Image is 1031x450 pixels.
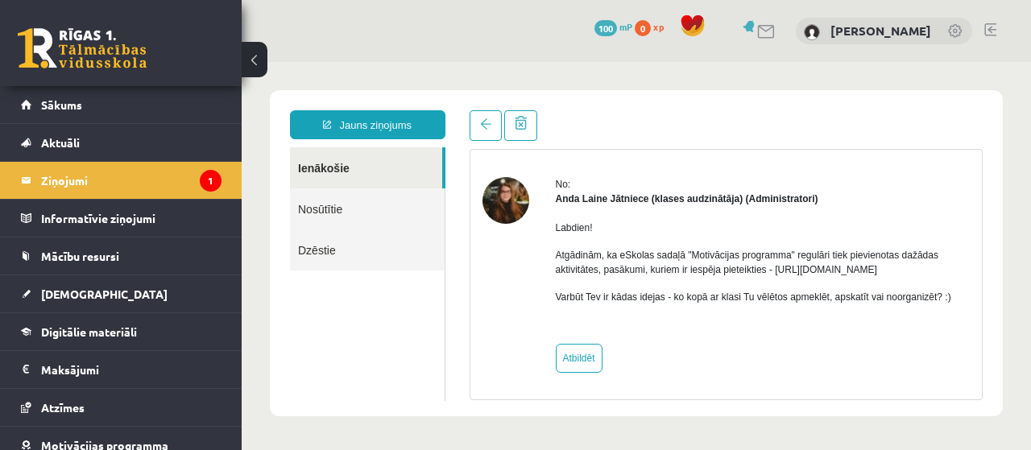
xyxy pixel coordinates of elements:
[41,351,222,388] legend: Maksājumi
[21,200,222,237] a: Informatīvie ziņojumi
[21,162,222,199] a: Ziņojumi1
[48,167,203,208] a: Dzēstie
[200,170,222,192] i: 1
[41,162,222,199] legend: Ziņojumi
[21,313,222,350] a: Digitālie materiāli
[41,324,137,339] span: Digitālie materiāli
[804,24,820,40] img: Marija Tihoņenko
[594,20,617,36] span: 100
[594,20,632,33] a: 100 mP
[21,351,222,388] a: Maksājumi
[635,20,672,33] a: 0 xp
[18,28,147,68] a: Rīgas 1. Tālmācības vidusskola
[314,115,729,130] div: No:
[41,400,85,415] span: Atzīmes
[314,228,729,242] p: Varbūt Tev ir kādas idejas - ko kopā ar klasi Tu vēlētos apmeklēt, apskatīt vai noorganizēt? :)
[830,23,931,39] a: [PERSON_NAME]
[241,115,288,162] img: Anda Laine Jātniece (klases audzinātāja)
[21,389,222,426] a: Atzīmes
[314,186,729,215] p: Atgādinām, ka eSkolas sadaļā "Motivācijas programma" regulāri tiek pievienotas dažādas aktivitāte...
[635,20,651,36] span: 0
[41,135,80,150] span: Aktuāli
[653,20,664,33] span: xp
[619,20,632,33] span: mP
[48,48,204,77] a: Jauns ziņojums
[21,275,222,312] a: [DEMOGRAPHIC_DATA]
[21,86,222,123] a: Sākums
[41,200,222,237] legend: Informatīvie ziņojumi
[41,249,119,263] span: Mācību resursi
[48,126,203,167] a: Nosūtītie
[21,124,222,161] a: Aktuāli
[41,287,168,301] span: [DEMOGRAPHIC_DATA]
[21,237,222,275] a: Mācību resursi
[41,97,82,112] span: Sākums
[314,131,577,142] strong: Anda Laine Jātniece (klases audzinātāja) (Administratori)
[314,159,729,173] p: Labdien!
[48,85,201,126] a: Ienākošie
[314,282,361,311] a: Atbildēt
